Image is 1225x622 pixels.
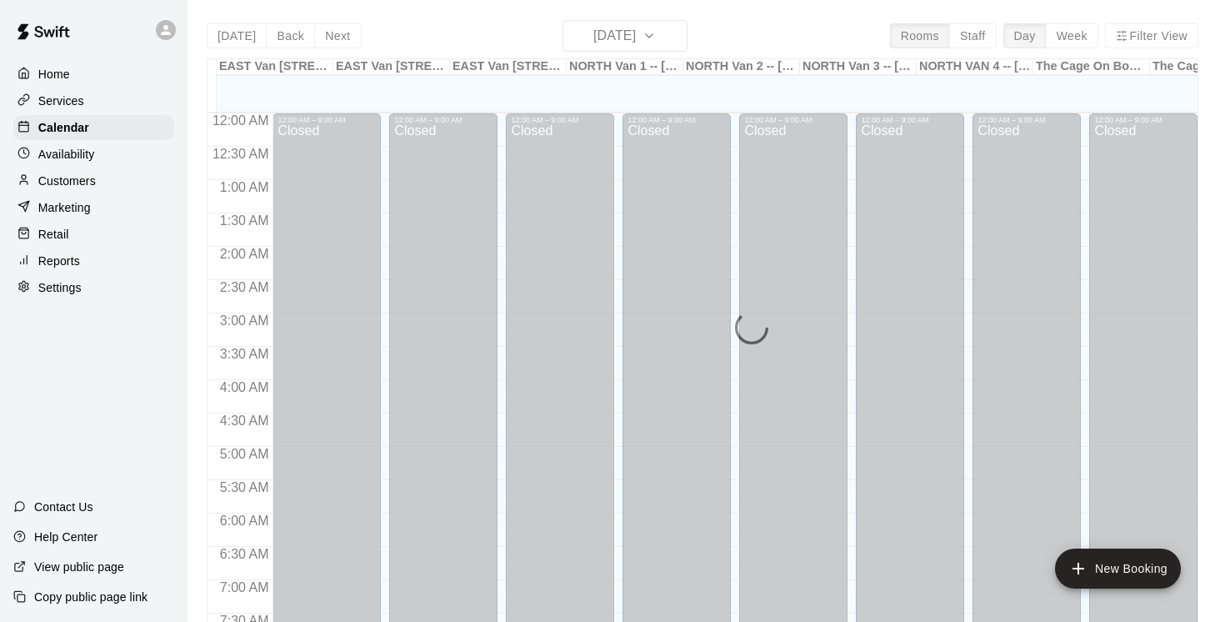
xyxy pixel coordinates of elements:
[38,173,96,189] p: Customers
[216,480,273,494] span: 5:30 AM
[277,116,376,124] div: 12:00 AM – 9:00 AM
[38,119,89,136] p: Calendar
[567,59,683,75] div: NORTH Van 1 -- [STREET_ADDRESS]
[34,589,147,605] p: Copy public page link
[34,559,124,575] p: View public page
[216,213,273,228] span: 1:30 AM
[216,180,273,194] span: 1:00 AM
[333,59,450,75] div: EAST Van [STREET_ADDRESS]
[216,514,273,528] span: 6:00 AM
[216,580,273,594] span: 7:00 AM
[38,279,82,296] p: Settings
[683,59,800,75] div: NORTH Van 2 -- [STREET_ADDRESS]
[800,59,917,75] div: NORTH Van 3 -- [STREET_ADDRESS]
[34,529,97,545] p: Help Center
[216,247,273,261] span: 2:00 AM
[511,116,609,124] div: 12:00 AM – 9:00 AM
[394,116,492,124] div: 12:00 AM – 9:00 AM
[13,62,174,87] a: Home
[38,146,95,163] p: Availability
[13,115,174,140] a: Calendar
[216,314,273,328] span: 3:00 AM
[13,248,174,273] a: Reports
[13,275,174,300] a: Settings
[861,116,959,124] div: 12:00 AM – 9:00 AM
[38,253,80,269] p: Reports
[38,93,84,109] p: Services
[917,59,1033,75] div: NORTH VAN 4 -- [STREET_ADDRESS]
[627,116,726,124] div: 12:00 AM – 9:00 AM
[208,113,273,128] span: 12:00 AM
[744,116,842,124] div: 12:00 AM – 9:00 AM
[450,59,567,75] div: EAST Van [STREET_ADDRESS]
[38,66,70,83] p: Home
[217,59,333,75] div: EAST Van [STREET_ADDRESS]
[1055,549,1181,589] button: add
[34,499,93,515] p: Contact Us
[13,195,174,220] a: Marketing
[13,142,174,167] a: Availability
[216,547,273,561] span: 6:30 AM
[1094,116,1192,124] div: 12:00 AM – 9:00 AM
[216,347,273,361] span: 3:30 AM
[38,226,69,243] p: Retail
[13,168,174,193] a: Customers
[216,447,273,461] span: 5:00 AM
[1033,59,1150,75] div: The Cage On Boundary 1 -- [STREET_ADDRESS] ([PERSON_NAME] & [PERSON_NAME]), [GEOGRAPHIC_DATA]
[216,380,273,394] span: 4:00 AM
[13,88,174,113] a: Services
[38,199,91,216] p: Marketing
[216,414,273,428] span: 4:30 AM
[216,280,273,294] span: 2:30 AM
[977,116,1076,124] div: 12:00 AM – 9:00 AM
[208,147,273,161] span: 12:30 AM
[13,222,174,247] a: Retail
